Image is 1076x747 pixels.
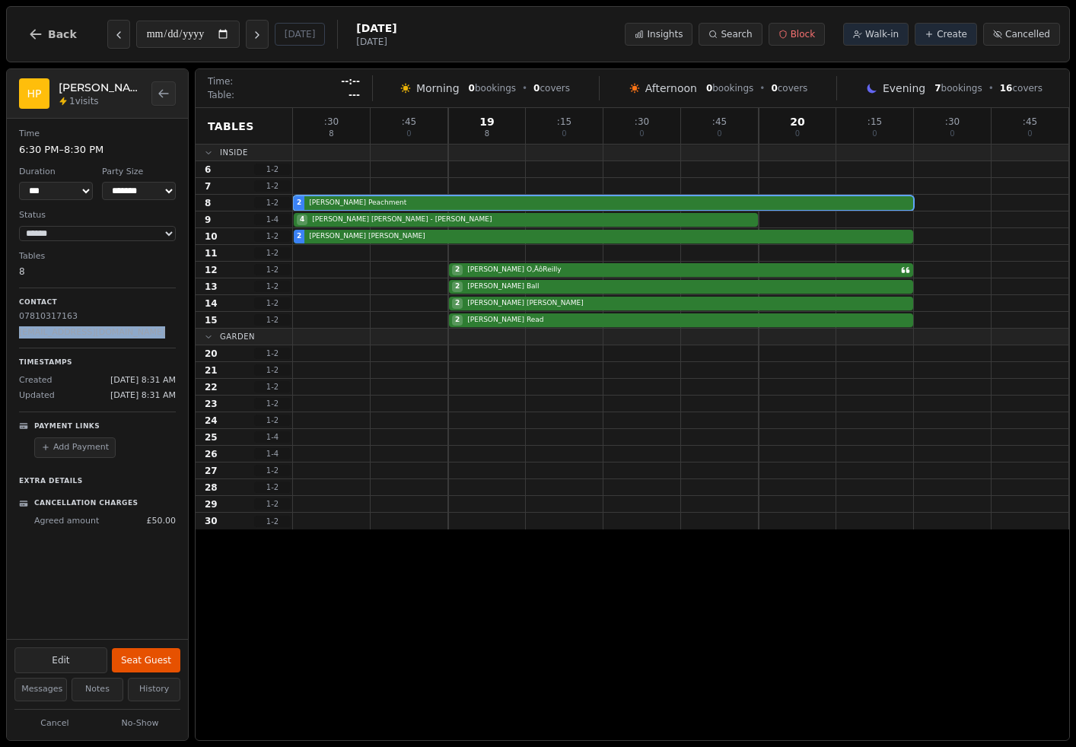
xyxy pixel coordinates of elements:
[790,116,804,127] span: 20
[309,215,755,225] span: [PERSON_NAME] [PERSON_NAME] - [PERSON_NAME]
[205,164,211,176] span: 6
[19,326,176,339] p: [EMAIL_ADDRESS][DOMAIN_NAME]
[72,678,124,701] button: Notes
[19,265,176,278] dd: 8
[128,678,180,701] button: History
[557,117,571,126] span: : 15
[254,247,291,259] span: 1 - 2
[934,83,941,94] span: 7
[19,128,176,141] dt: Time
[220,331,255,342] span: Garden
[208,119,254,134] span: Tables
[297,198,301,208] span: 2
[706,82,753,94] span: bookings
[712,117,727,126] span: : 45
[349,89,360,101] span: ---
[205,482,218,494] span: 28
[19,166,93,179] dt: Duration
[205,247,218,259] span: 11
[107,20,130,49] button: Previous day
[19,297,176,308] p: Contact
[721,28,752,40] span: Search
[254,482,291,493] span: 1 - 2
[771,83,777,94] span: 0
[901,265,910,275] svg: Customer message
[306,231,910,242] span: [PERSON_NAME] [PERSON_NAME]
[34,515,99,528] span: Agreed amount
[19,470,176,487] p: Extra Details
[945,117,960,126] span: : 30
[254,465,291,476] span: 1 - 2
[205,281,218,293] span: 13
[19,250,176,263] dt: Tables
[112,648,180,672] button: Seat Guest
[867,117,882,126] span: : 15
[69,95,99,107] span: 1 visits
[329,130,333,138] span: 8
[254,214,291,225] span: 1 - 4
[205,197,211,209] span: 8
[19,374,53,387] span: Created
[19,310,176,323] p: 07810317163
[19,142,176,157] dd: 6:30 PM – 8:30 PM
[254,516,291,527] span: 1 - 2
[205,431,218,443] span: 25
[254,281,291,292] span: 1 - 2
[795,130,800,138] span: 0
[205,415,218,427] span: 24
[759,82,765,94] span: •
[983,23,1060,46] button: Cancelled
[699,23,762,46] button: Search
[464,265,899,275] span: [PERSON_NAME] O‚ÄôReilly
[254,164,291,175] span: 1 - 2
[205,398,218,410] span: 23
[341,75,360,87] span: --:--
[100,714,180,733] button: No-Show
[14,714,95,733] button: Cancel
[19,389,55,402] span: Updated
[865,28,899,40] span: Walk-in
[469,83,475,94] span: 0
[937,28,967,40] span: Create
[254,230,291,242] span: 1 - 2
[297,215,307,225] span: 4
[14,678,67,701] button: Messages
[246,20,269,49] button: Next day
[254,415,291,426] span: 1 - 2
[205,348,218,360] span: 20
[522,82,527,94] span: •
[464,281,910,292] span: [PERSON_NAME] Ball
[872,130,877,138] span: 0
[205,230,218,243] span: 10
[254,197,291,208] span: 1 - 2
[988,82,994,94] span: •
[205,381,218,393] span: 22
[102,166,176,179] dt: Party Size
[19,358,176,368] p: Timestamps
[645,81,697,96] span: Afternoon
[16,16,89,52] button: Back
[205,314,218,326] span: 15
[883,81,925,96] span: Evening
[297,231,301,242] span: 2
[205,264,218,276] span: 12
[771,82,807,94] span: covers
[19,78,49,109] div: HP
[915,23,977,46] button: Create
[254,364,291,376] span: 1 - 2
[254,348,291,359] span: 1 - 2
[110,374,176,387] span: [DATE] 8:31 AM
[254,297,291,309] span: 1 - 2
[406,130,411,138] span: 0
[205,465,218,477] span: 27
[1023,117,1037,126] span: : 45
[205,364,218,377] span: 21
[254,398,291,409] span: 1 - 2
[625,23,692,46] button: Insights
[254,431,291,443] span: 1 - 4
[464,315,910,326] span: [PERSON_NAME] Read
[639,130,644,138] span: 0
[48,29,77,40] span: Back
[464,298,910,309] span: [PERSON_NAME] [PERSON_NAME]
[1005,28,1050,40] span: Cancelled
